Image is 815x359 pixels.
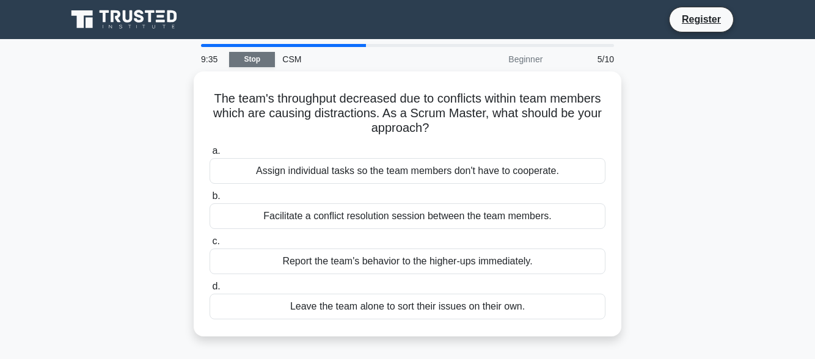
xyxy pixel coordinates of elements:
[212,281,220,291] span: d.
[210,158,605,184] div: Assign individual tasks so the team members don't have to cooperate.
[443,47,550,71] div: Beginner
[210,248,605,274] div: Report the team's behavior to the higher-ups immediately.
[212,145,220,156] span: a.
[275,47,443,71] div: CSM
[229,52,275,67] a: Stop
[674,12,728,27] a: Register
[208,91,607,136] h5: The team's throughput decreased due to conflicts within team members which are causing distractio...
[212,236,219,246] span: c.
[194,47,229,71] div: 9:35
[550,47,621,71] div: 5/10
[210,294,605,319] div: Leave the team alone to sort their issues on their own.
[212,190,220,201] span: b.
[210,203,605,229] div: Facilitate a conflict resolution session between the team members.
